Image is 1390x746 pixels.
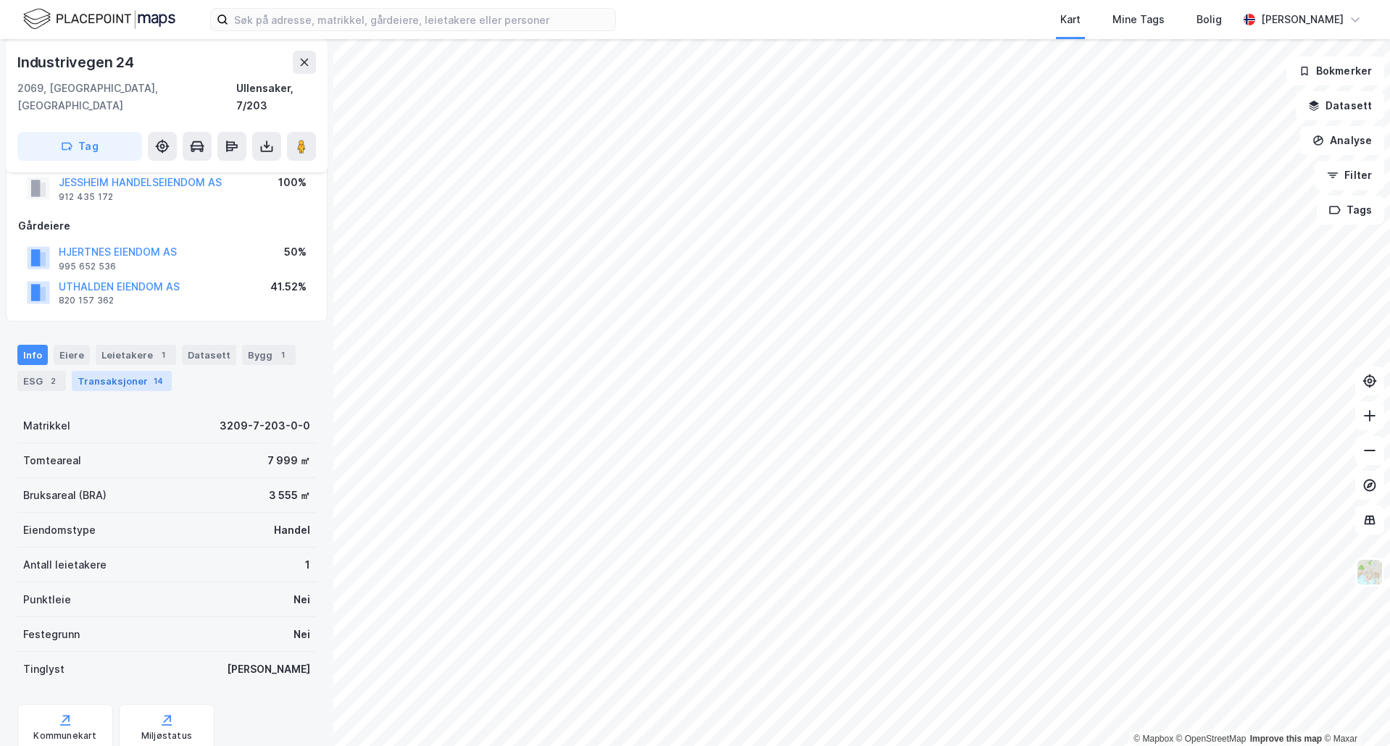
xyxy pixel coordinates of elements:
div: Bygg [242,345,296,365]
img: logo.f888ab2527a4732fd821a326f86c7f29.svg [23,7,175,32]
div: 1 [156,348,170,362]
a: Mapbox [1133,734,1173,744]
button: Analyse [1300,126,1384,155]
div: Kommunekart [33,730,96,742]
div: Ullensaker, 7/203 [236,80,316,114]
div: 50% [284,243,307,261]
div: Miljøstatus [141,730,192,742]
div: 820 157 362 [59,295,114,306]
div: Nei [294,626,310,643]
button: Datasett [1296,91,1384,120]
div: Eiendomstype [23,521,96,539]
iframe: Chat Widget [1318,676,1390,746]
div: Leietakere [96,345,176,365]
div: Antall leietakere [23,556,107,574]
div: [PERSON_NAME] [227,661,310,678]
div: 41.52% [270,278,307,296]
div: Matrikkel [23,417,70,435]
button: Tags [1317,196,1384,225]
div: Nei [294,591,310,608]
div: Datasett [182,345,236,365]
div: Mine Tags [1112,11,1165,28]
div: Kart [1060,11,1081,28]
div: [PERSON_NAME] [1261,11,1344,28]
div: 2 [46,374,60,388]
button: Bokmerker [1286,56,1384,85]
div: Industrivegen 24 [17,51,137,74]
div: Tinglyst [23,661,64,678]
div: 912 435 172 [59,191,113,203]
div: 1 [305,556,310,574]
div: Kontrollprogram for chat [1318,676,1390,746]
div: Handel [274,521,310,539]
div: Bolig [1197,11,1222,28]
div: 7 999 ㎡ [267,452,310,469]
div: Tomteareal [23,452,81,469]
div: Info [17,345,48,365]
div: 2069, [GEOGRAPHIC_DATA], [GEOGRAPHIC_DATA] [17,80,236,114]
a: Improve this map [1250,734,1322,744]
div: Eiere [54,345,90,365]
div: 14 [151,374,166,388]
div: Punktleie [23,591,71,608]
div: 995 652 536 [59,261,116,272]
button: Filter [1315,161,1384,190]
a: OpenStreetMap [1176,734,1247,744]
div: 3209-7-203-0-0 [220,417,310,435]
div: Bruksareal (BRA) [23,487,107,504]
div: 1 [275,348,290,362]
div: 3 555 ㎡ [269,487,310,504]
input: Søk på adresse, matrikkel, gårdeiere, leietakere eller personer [228,9,615,30]
img: Z [1356,558,1383,586]
button: Tag [17,132,142,161]
div: Transaksjoner [72,371,172,391]
div: Festegrunn [23,626,80,643]
div: ESG [17,371,66,391]
div: 100% [278,174,307,191]
div: Gårdeiere [18,217,315,235]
